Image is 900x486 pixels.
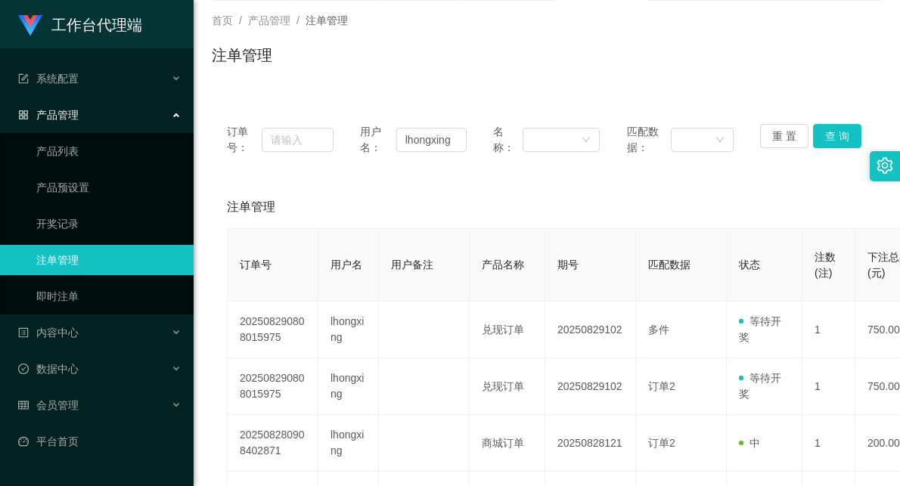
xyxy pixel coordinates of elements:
span: 产品管理 [248,14,290,26]
h1: 注单管理 [212,44,272,67]
input: 请输入 [262,128,334,152]
span: 产品管理 [18,109,79,121]
td: 兑现订单 [470,302,545,358]
span: 等待开奖 [739,315,781,343]
td: 1 [802,415,855,472]
td: lhongxing [318,358,379,415]
td: 202508290808015975 [228,302,318,358]
a: 产品列表 [36,136,182,166]
button: 重 置 [760,124,808,148]
a: 产品预设置 [36,172,182,203]
td: 商城订单 [470,415,545,472]
span: 系统配置 [18,73,79,85]
span: 中 [739,437,760,449]
span: 数据中心 [18,363,79,375]
td: 202508290808015975 [228,358,318,415]
td: lhongxing [318,302,379,358]
span: 内容中心 [18,327,79,339]
button: 查 询 [813,124,861,148]
span: 注单管理 [227,198,275,216]
span: 用户名： [360,124,396,156]
td: 20250829102 [545,302,636,358]
td: 20250828121 [545,415,636,472]
td: 兑现订单 [470,358,545,415]
span: 名称： [493,124,523,156]
td: 20250829102 [545,358,636,415]
i: 图标: check-circle-o [18,364,29,374]
span: 产品名称 [482,258,524,271]
input: 请输入 [396,128,467,152]
i: 图标: profile [18,327,29,338]
span: 用户备注 [391,258,433,271]
i: 图标: down [582,135,591,146]
span: 订单2 [648,380,675,392]
i: 图标: setting [877,157,893,174]
td: 1 [802,358,855,415]
span: / [296,14,299,26]
span: / [239,14,242,26]
h1: 工作台代理端 [51,1,142,49]
span: 注数(注) [815,251,836,279]
img: logo.9652507e.png [18,15,42,36]
i: 图标: table [18,400,29,410]
span: 期号 [557,258,579,271]
a: 注单管理 [36,245,182,275]
span: 多件 [648,323,669,336]
a: 即时注单 [36,281,182,311]
span: 会员管理 [18,399,79,411]
span: 等待开奖 [739,372,781,400]
a: 开奖记录 [36,209,182,239]
td: lhongxing [318,415,379,472]
span: 首页 [212,14,233,26]
i: 图标: down [715,135,725,146]
span: 状态 [739,258,760,271]
i: 图标: form [18,73,29,84]
span: 匹配数据 [648,258,691,271]
span: 匹配数据： [627,124,672,156]
a: 图标: dashboard平台首页 [18,426,182,457]
span: 用户名 [331,258,362,271]
a: 工作台代理端 [18,18,142,30]
span: 订单2 [648,437,675,449]
i: 图标: appstore-o [18,110,29,120]
td: 202508280908402871 [228,415,318,472]
td: 1 [802,302,855,358]
span: 订单号： [227,124,262,156]
span: 订单号 [240,258,272,271]
span: 注单管理 [306,14,348,26]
